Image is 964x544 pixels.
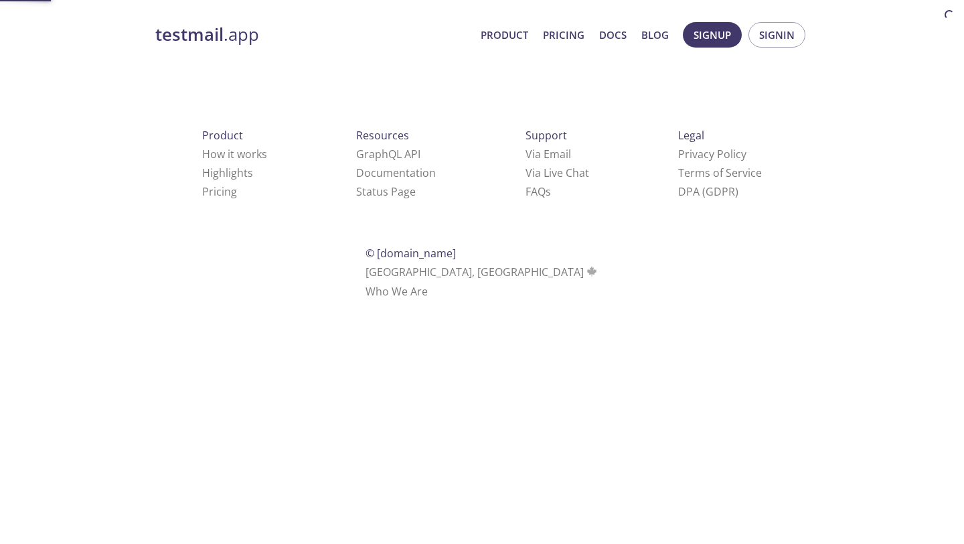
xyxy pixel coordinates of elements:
[759,26,795,44] span: Signin
[356,184,416,199] a: Status Page
[202,128,243,143] span: Product
[155,23,224,46] strong: testmail
[356,147,420,161] a: GraphQL API
[683,22,742,48] button: Signup
[599,26,627,44] a: Docs
[356,128,409,143] span: Resources
[526,184,551,199] a: FAQ
[526,165,589,180] a: Via Live Chat
[202,165,253,180] a: Highlights
[543,26,584,44] a: Pricing
[748,22,805,48] button: Signin
[678,165,762,180] a: Terms of Service
[366,265,599,279] span: [GEOGRAPHIC_DATA], [GEOGRAPHIC_DATA]
[678,147,746,161] a: Privacy Policy
[694,26,731,44] span: Signup
[202,147,267,161] a: How it works
[155,23,470,46] a: testmail.app
[366,246,456,261] span: © [DOMAIN_NAME]
[526,147,571,161] a: Via Email
[481,26,528,44] a: Product
[202,184,237,199] a: Pricing
[546,184,551,199] span: s
[678,128,704,143] span: Legal
[356,165,436,180] a: Documentation
[678,184,738,199] a: DPA (GDPR)
[526,128,567,143] span: Support
[641,26,669,44] a: Blog
[366,284,428,299] a: Who We Are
